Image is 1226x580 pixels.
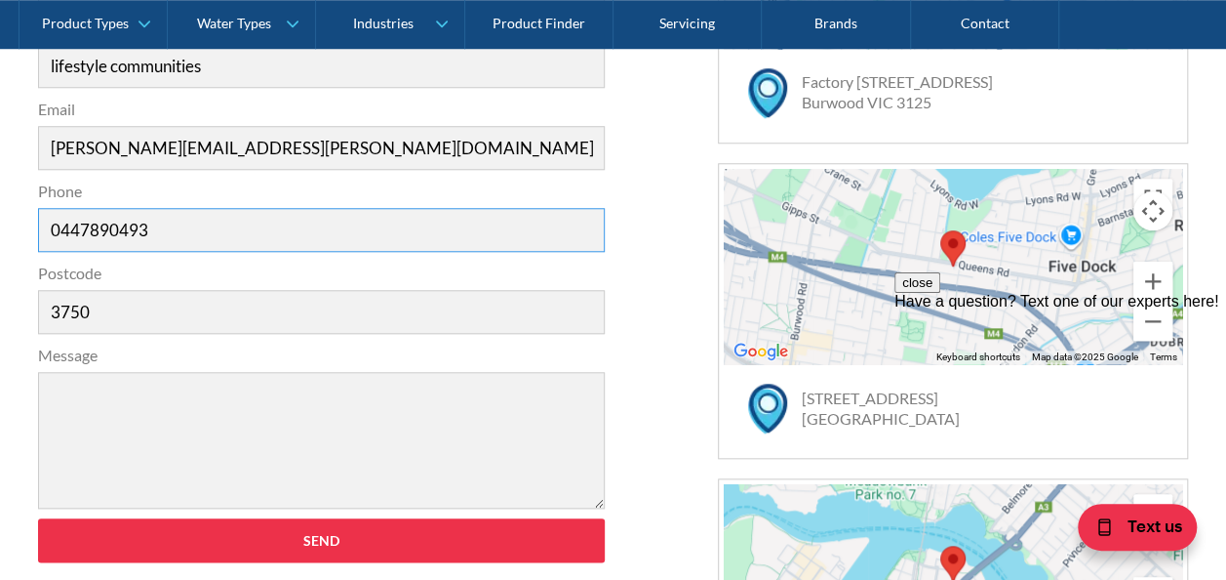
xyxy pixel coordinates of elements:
img: map marker icon [748,68,787,118]
iframe: podium webchat widget bubble [1031,482,1226,580]
img: map marker icon [748,384,787,434]
a: Factory [STREET_ADDRESS]Burwood VIC 3125 [802,72,993,111]
div: Industries [352,16,413,32]
iframe: podium webchat widget prompt [894,272,1226,507]
div: Water Types [197,16,271,32]
button: Map camera controls [1133,191,1172,230]
a: [STREET_ADDRESS][GEOGRAPHIC_DATA] [802,389,960,428]
img: Google [729,339,793,364]
input: Send [38,518,606,562]
label: Postcode [38,262,606,285]
div: Map pin [932,223,973,274]
label: Email [38,98,606,121]
a: Open this area in Google Maps (opens a new window) [729,339,793,364]
label: Phone [38,180,606,203]
label: Message [38,344,606,367]
div: Product Types [42,16,129,32]
button: Toggle fullscreen view [1133,179,1172,218]
button: Zoom in [1133,262,1172,301]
